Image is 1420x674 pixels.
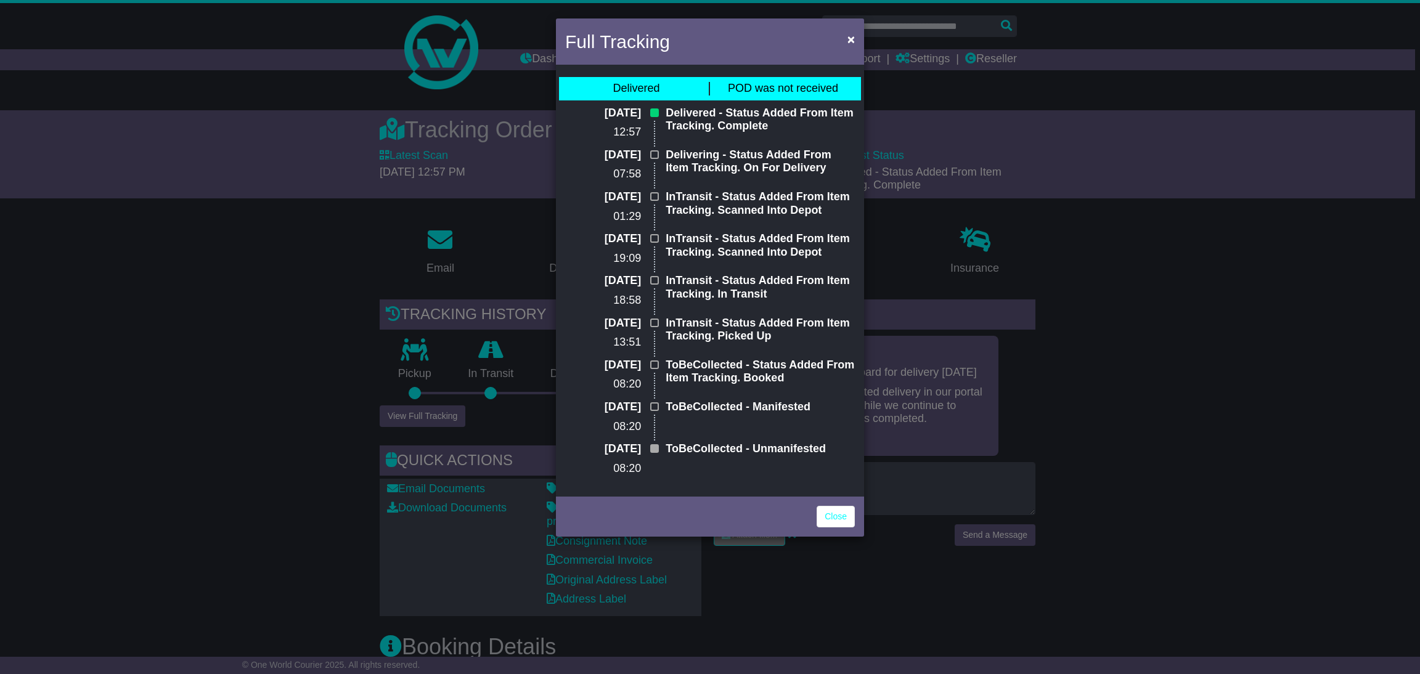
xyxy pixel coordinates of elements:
p: Delivering - Status Added From Item Tracking. On For Delivery [666,148,855,175]
p: ToBeCollected - Status Added From Item Tracking. Booked [666,359,855,385]
p: 18:58 [565,294,641,307]
p: [DATE] [565,232,641,246]
p: 07:58 [565,168,641,181]
p: [DATE] [565,274,641,288]
p: [DATE] [565,317,641,330]
a: Close [817,506,855,527]
p: InTransit - Status Added From Item Tracking. Picked Up [666,317,855,343]
p: 08:20 [565,420,641,434]
p: [DATE] [565,190,641,204]
p: Delivered - Status Added From Item Tracking. Complete [666,107,855,133]
p: [DATE] [565,400,641,414]
p: 08:20 [565,462,641,476]
button: Close [841,26,861,52]
p: [DATE] [565,148,641,162]
p: InTransit - Status Added From Item Tracking. In Transit [666,274,855,301]
p: 19:09 [565,252,641,266]
p: 12:57 [565,126,641,139]
p: InTransit - Status Added From Item Tracking. Scanned Into Depot [666,232,855,259]
span: POD was not received [728,82,838,94]
div: Delivered [613,82,659,95]
p: [DATE] [565,107,641,120]
p: InTransit - Status Added From Item Tracking. Scanned Into Depot [666,190,855,217]
p: ToBeCollected - Manifested [666,400,855,414]
p: [DATE] [565,442,641,456]
p: ToBeCollected - Unmanifested [666,442,855,456]
p: 08:20 [565,378,641,391]
span: × [847,32,855,46]
p: [DATE] [565,359,641,372]
p: 01:29 [565,210,641,224]
p: 13:51 [565,336,641,349]
h4: Full Tracking [565,28,670,55]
